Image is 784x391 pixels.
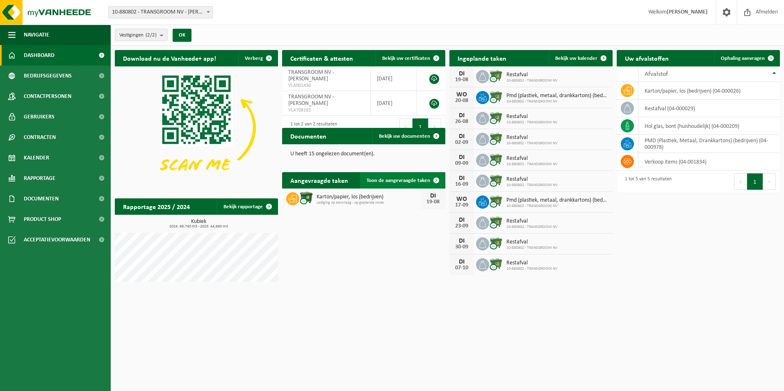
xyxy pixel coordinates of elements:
[454,196,470,202] div: WO
[506,246,558,250] span: 10-880802 - TRANSGROOM NV
[245,56,263,61] span: Verberg
[24,25,49,45] span: Navigatie
[317,194,421,200] span: Karton/papier, los (bedrijven)
[454,98,470,104] div: 20-08
[115,198,198,214] h2: Rapportage 2025 / 2024
[454,154,470,161] div: DI
[454,119,470,125] div: 26-08
[489,236,503,250] img: WB-0660-CU
[506,93,609,99] span: Pmd (plastiek, metaal, drankkartons) (bedrijven)
[506,197,609,204] span: Pmd (plastiek, metaal, drankkartons) (bedrijven)
[24,86,71,107] span: Contactpersonen
[108,6,213,18] span: 10-880802 - TRANSGROOM NV - MOEN
[115,66,278,189] img: Download de VHEPlus App
[290,151,437,157] p: U heeft 15 ongelezen document(en).
[24,230,90,250] span: Acceptatievoorwaarden
[454,244,470,250] div: 30-09
[379,134,430,139] span: Bekijk uw documenten
[506,134,558,141] span: Restafval
[645,71,668,77] span: Afvalstof
[24,189,59,209] span: Documenten
[288,69,334,82] span: TRANSGROOM NV - [PERSON_NAME]
[506,176,558,183] span: Restafval
[506,218,558,225] span: Restafval
[506,266,558,271] span: 10-880802 - TRANSGROOM NV
[621,173,672,191] div: 1 tot 5 van 5 resultaten
[399,118,413,135] button: Previous
[428,118,441,135] button: Next
[721,56,765,61] span: Ophaling aanvragen
[119,225,278,229] span: 2024: 69,740 m3 - 2025: 44,660 m3
[286,118,337,136] div: 1 tot 2 van 2 resultaten
[489,215,503,229] img: WB-0660-CU
[747,173,763,190] button: 1
[734,173,747,190] button: Previous
[506,225,558,230] span: 10-880802 - TRANSGROOM NV
[382,56,430,61] span: Bekijk uw certificaten
[489,152,503,166] img: WB-0660-CU
[506,78,558,83] span: 10-880802 - TRANSGROOM NV
[454,133,470,140] div: DI
[454,140,470,145] div: 02-09
[506,72,558,78] span: Restafval
[638,135,780,153] td: PMD (Plastiek, Metaal, Drankkartons) (bedrijven) (04-000978)
[24,107,55,127] span: Gebruikers
[489,173,503,187] img: WB-0660-CU
[667,9,708,15] strong: [PERSON_NAME]
[506,204,609,209] span: 10-880802 - TRANSGROOM NV
[217,198,277,215] a: Bekijk rapportage
[506,239,558,246] span: Restafval
[376,50,444,66] a: Bekijk uw certificaten
[638,82,780,100] td: karton/papier, los (bedrijven) (04-000026)
[638,100,780,117] td: restafval (04-000029)
[288,94,334,107] span: TRANSGROOM NV - [PERSON_NAME]
[506,114,558,120] span: Restafval
[489,69,503,83] img: WB-0660-CU
[115,29,168,41] button: Vestigingen(2/2)
[24,168,55,189] span: Rapportage
[506,260,558,266] span: Restafval
[282,128,335,144] h2: Documenten
[288,107,364,114] span: VLA708163
[119,29,157,41] span: Vestigingen
[119,219,278,229] h3: Kubiek
[146,32,157,38] count: (2/2)
[506,99,609,104] span: 10-880802 - TRANSGROOM NV
[763,173,776,190] button: Next
[24,209,61,230] span: Product Shop
[638,117,780,135] td: hol glas, bont (huishoudelijk) (04-000209)
[299,191,313,205] img: WB-1100-CU
[555,56,597,61] span: Bekijk uw kalender
[454,259,470,265] div: DI
[454,223,470,229] div: 23-09
[638,153,780,170] td: verkoop items (04-001834)
[449,50,515,66] h2: Ingeplande taken
[24,45,55,66] span: Dashboard
[372,128,444,144] a: Bekijk uw documenten
[454,77,470,83] div: 19-08
[454,265,470,271] div: 07-10
[371,91,417,116] td: [DATE]
[282,172,356,188] h2: Aangevraagde taken
[115,50,224,66] h2: Download nu de Vanheede+ app!
[549,50,612,66] a: Bekijk uw kalender
[24,148,49,168] span: Kalender
[454,182,470,187] div: 16-09
[425,199,441,205] div: 19-08
[454,161,470,166] div: 09-09
[714,50,779,66] a: Ophaling aanvragen
[425,193,441,199] div: DI
[489,194,503,208] img: WB-0660-CU
[371,66,417,91] td: [DATE]
[24,66,72,86] span: Bedrijfsgegevens
[288,82,364,89] span: VLA901430
[109,7,212,18] span: 10-880802 - TRANSGROOM NV - MOEN
[506,120,558,125] span: 10-880802 - TRANSGROOM NV
[454,91,470,98] div: WO
[489,90,503,104] img: WB-0660-CU
[506,155,558,162] span: Restafval
[454,175,470,182] div: DI
[454,238,470,244] div: DI
[454,217,470,223] div: DI
[173,29,191,42] button: OK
